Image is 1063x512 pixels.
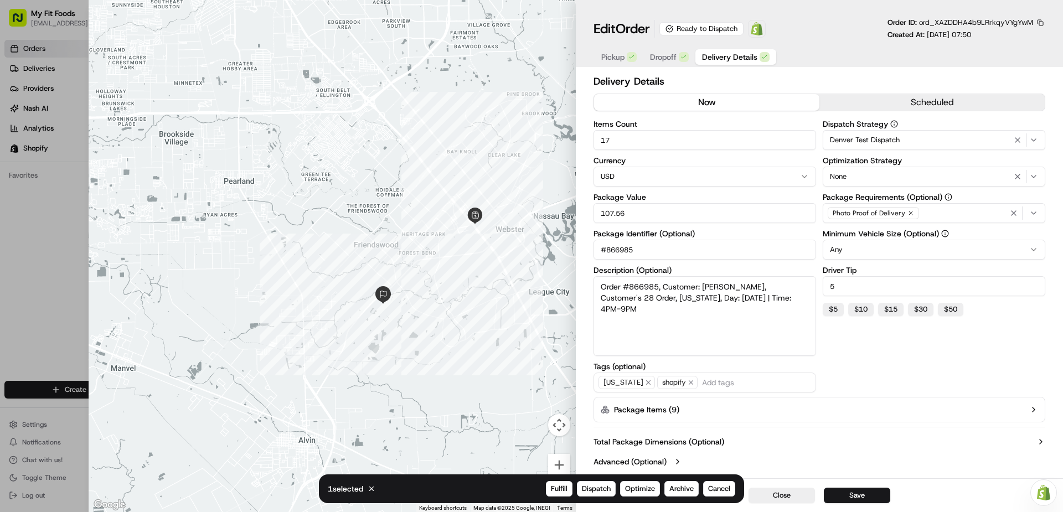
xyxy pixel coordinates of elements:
[7,156,89,176] a: 📗Knowledge Base
[594,397,1045,422] button: Package Items (9)
[594,94,819,111] button: now
[594,20,650,38] h1: Edit
[908,303,933,316] button: $30
[594,230,816,237] label: Package Identifier (Optional)
[833,209,905,218] span: Photo Proof of Delivery
[830,135,900,145] span: Denver Test Dispatch
[823,203,1045,223] button: Photo Proof of Delivery
[11,44,202,62] p: Welcome 👋
[819,94,1045,111] button: scheduled
[749,488,815,503] button: Close
[830,172,847,182] span: None
[557,505,572,511] a: Terms
[594,266,816,274] label: Description (Optional)
[594,436,724,447] label: Total Package Dimensions (Optional)
[594,74,1045,89] h2: Delivery Details
[823,303,844,316] button: $5
[91,498,128,512] a: Open this area in Google Maps (opens a new window)
[941,230,949,237] button: Minimum Vehicle Size (Optional)
[700,376,811,389] input: Add tags
[887,30,971,40] p: Created At:
[748,20,766,38] a: Shopify
[823,266,1045,274] label: Driver Tip
[548,414,570,436] button: Map camera controls
[110,188,134,196] span: Pylon
[594,240,816,260] input: Enter package identifier
[594,193,816,201] label: Package Value
[823,230,1045,237] label: Minimum Vehicle Size (Optional)
[91,498,128,512] img: Google
[22,161,85,172] span: Knowledge Base
[594,456,667,467] label: Advanced (Optional)
[750,22,763,35] img: Shopify
[188,109,202,122] button: Start new chat
[616,20,650,38] span: Order
[78,187,134,196] a: Powered byPylon
[105,161,178,172] span: API Documentation
[548,454,570,476] button: Zoom in
[938,303,963,316] button: $50
[919,18,1033,27] span: ord_XAZDDHA4b9LRrkqyVYgYwM
[594,456,1045,467] button: Advanced (Optional)
[650,51,677,63] span: Dropoff
[38,106,182,117] div: Start new chat
[890,120,898,128] button: Dispatch Strategy
[614,404,679,415] label: Package Items ( 9 )
[11,11,33,33] img: Nash
[594,130,816,150] input: Enter items count
[598,376,655,389] span: [US_STATE]
[473,505,550,511] span: Map data ©2025 Google, INEGI
[594,120,816,128] label: Items Count
[878,303,904,316] button: $15
[594,363,816,370] label: Tags (optional)
[89,156,182,176] a: 💻API Documentation
[548,477,570,499] button: Zoom out
[945,193,952,201] button: Package Requirements (Optional)
[29,71,183,83] input: Clear
[94,162,102,170] div: 💻
[659,22,744,35] div: Ready to Dispatch
[823,120,1045,128] label: Dispatch Strategy
[824,488,890,503] button: Save
[927,30,971,39] span: [DATE] 07:50
[657,376,698,389] span: shopify
[11,162,20,170] div: 📗
[594,203,816,223] input: Enter package value
[823,193,1045,201] label: Package Requirements (Optional)
[848,303,874,316] button: $10
[594,436,1045,447] button: Total Package Dimensions (Optional)
[887,18,1033,28] p: Order ID:
[823,130,1045,150] button: Denver Test Dispatch
[594,276,816,356] textarea: Order #866985, Customer: [PERSON_NAME], Customer's 28 Order, [US_STATE], Day: [DATE] | Time: 4PM-9PM
[823,167,1045,187] button: None
[823,276,1045,296] input: Enter driver tip
[11,106,31,126] img: 1736555255976-a54dd68f-1ca7-489b-9aae-adbdc363a1c4
[702,51,757,63] span: Delivery Details
[38,117,140,126] div: We're available if you need us!
[419,504,467,512] button: Keyboard shortcuts
[594,157,816,164] label: Currency
[823,157,1045,164] label: Optimization Strategy
[601,51,625,63] span: Pickup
